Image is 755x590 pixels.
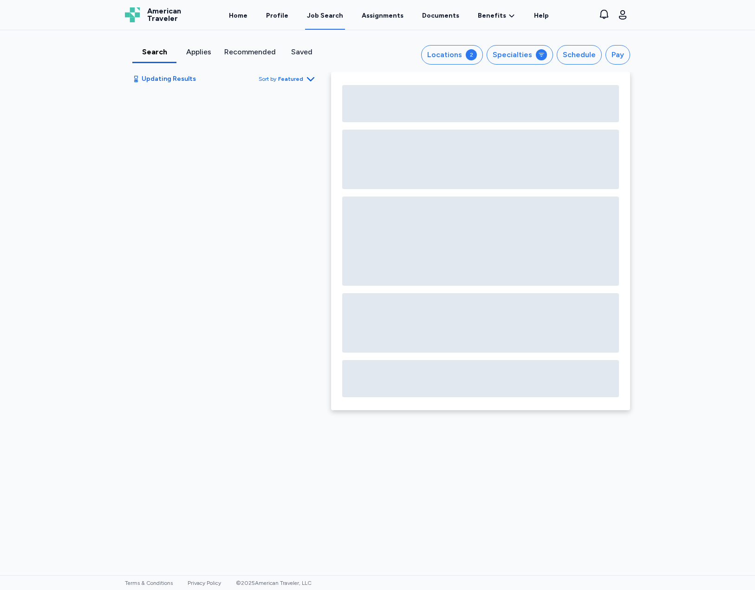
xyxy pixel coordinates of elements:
button: Specialties [487,45,553,65]
div: Schedule [563,49,596,60]
div: Pay [612,49,624,60]
a: Terms & Conditions [125,580,173,586]
div: Saved [283,46,320,58]
div: Applies [180,46,217,58]
span: American Traveler [147,7,181,22]
a: Benefits [478,11,515,20]
span: Benefits [478,11,506,20]
a: Privacy Policy [188,580,221,586]
span: Featured [278,75,303,83]
button: Locations2 [421,45,483,65]
div: Job Search [307,11,343,20]
button: Sort byFeatured [259,73,316,85]
span: © 2025 American Traveler, LLC [236,580,312,586]
button: Schedule [557,45,602,65]
div: Locations [427,49,462,60]
button: Pay [605,45,630,65]
span: Sort by [259,75,276,83]
div: Search [136,46,173,58]
img: Logo [125,7,140,22]
div: Specialties [493,49,532,60]
span: Updating Results [142,74,196,84]
div: Recommended [224,46,276,58]
a: Job Search [305,1,345,30]
div: 2 [466,49,477,60]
